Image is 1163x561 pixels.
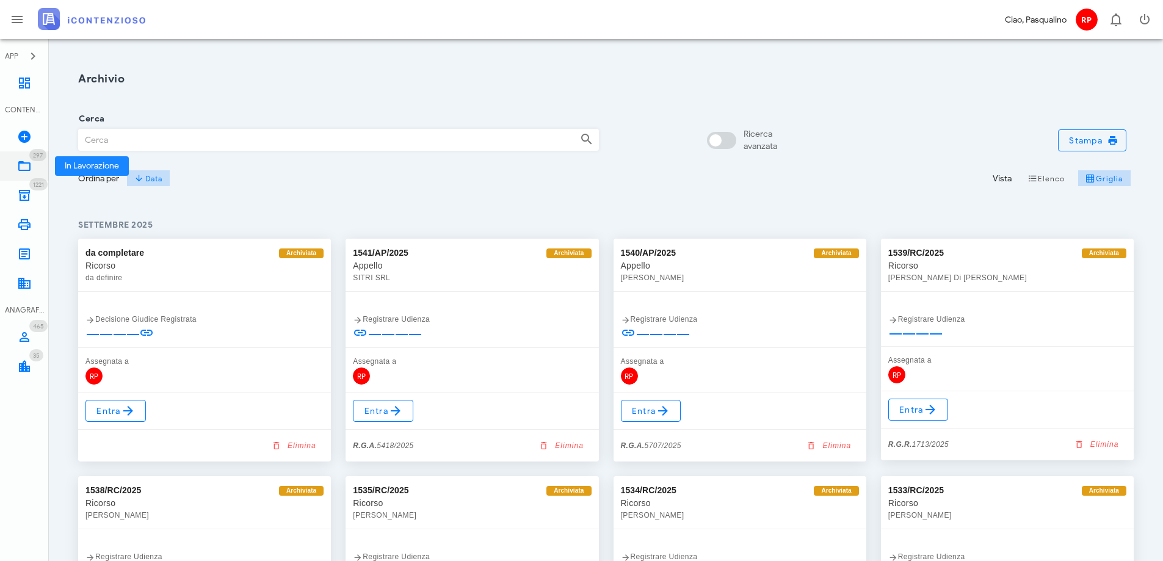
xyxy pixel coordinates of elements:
div: 1535/RC/2025 [353,483,409,497]
div: 5418/2025 [353,440,413,452]
strong: R.G.A. [621,441,645,450]
label: Cerca [75,113,104,125]
div: Ricorso [621,497,859,509]
span: Entra [363,404,403,418]
span: Elimina [274,440,316,451]
div: [PERSON_NAME] [621,272,859,284]
span: Archiviata [554,248,584,258]
div: Vista [993,172,1012,185]
div: Appello [353,259,591,272]
div: [PERSON_NAME] [888,509,1126,521]
button: Elimina [801,437,859,454]
span: Archiviata [286,248,316,258]
span: Archiviata [1089,248,1119,258]
div: Registrare Udienza [621,313,859,325]
div: 1533/RC/2025 [888,483,944,497]
span: Entra [631,404,671,418]
div: 1541/AP/2025 [353,246,408,259]
a: Entra [85,400,146,422]
div: Decisione Giudice Registrata [85,313,324,325]
span: 35 [33,352,40,360]
div: [PERSON_NAME] Di [PERSON_NAME] [888,272,1126,284]
button: Elimina [266,437,324,454]
span: Elimina [808,440,851,451]
div: Ciao, Pasqualino [1005,13,1067,26]
span: RP [621,367,638,385]
div: [PERSON_NAME] [353,509,591,521]
span: 1221 [33,181,44,189]
span: Distintivo [29,349,43,361]
div: Appello [621,259,859,272]
div: da definire [85,272,324,284]
span: RP [353,367,370,385]
span: Distintivo [29,149,46,161]
div: Ordina per [78,172,119,185]
a: Entra [353,400,413,422]
button: Stampa [1058,129,1126,151]
button: Elimina [1068,436,1126,453]
div: SITRI SRL [353,272,591,284]
strong: R.G.R. [888,440,912,449]
div: Ricorso [888,259,1126,272]
span: Entra [899,402,938,417]
span: 465 [33,322,44,330]
strong: R.G.A. [353,441,377,450]
span: Elimina [1076,439,1119,450]
a: Entra [888,399,949,421]
span: Archiviata [1089,486,1119,496]
div: 1538/RC/2025 [85,483,142,497]
div: da completare [85,246,144,259]
div: Ricorso [85,497,324,509]
div: Assegnata a [85,355,324,367]
img: logo-text-2x.png [38,8,145,30]
span: Stampa [1068,135,1116,146]
span: RP [888,366,905,383]
div: 1534/RC/2025 [621,483,677,497]
span: Archiviata [821,248,851,258]
span: Distintivo [29,320,48,332]
div: 1540/AP/2025 [621,246,676,259]
input: Cerca [79,129,570,150]
span: Elenco [1027,173,1065,183]
button: Elenco [1019,170,1073,187]
div: Ricorso [888,497,1126,509]
div: Ricorso [85,259,324,272]
div: Registrare Udienza [353,313,591,325]
div: Assegnata a [888,354,1126,366]
span: RP [85,367,103,385]
div: 5707/2025 [621,440,681,452]
div: Assegnata a [353,355,591,367]
span: Archiviata [554,486,584,496]
div: CONTENZIOSO [5,104,44,115]
div: 1713/2025 [888,438,949,451]
button: RP [1071,5,1101,34]
div: [PERSON_NAME] [621,509,859,521]
span: Archiviata [286,486,316,496]
span: Data [134,173,162,183]
h1: Archivio [78,71,1134,87]
span: RP [1076,9,1098,31]
h4: settembre 2025 [78,219,1134,231]
div: Ricorso [353,497,591,509]
button: Distintivo [1101,5,1130,34]
a: Entra [621,400,681,422]
span: Griglia [1085,173,1123,183]
div: 1539/RC/2025 [888,246,944,259]
button: Elimina [534,437,592,454]
div: [PERSON_NAME] [85,509,324,521]
span: Distintivo [29,178,48,190]
span: Elimina [541,440,584,451]
span: 297 [33,151,43,159]
div: Ricerca avanzata [744,128,777,153]
div: Registrare Udienza [888,313,1126,325]
span: Entra [96,404,136,418]
span: Archiviata [821,486,851,496]
button: Data [126,170,170,187]
div: ANAGRAFICA [5,305,44,316]
div: Assegnata a [621,355,859,367]
button: Griglia [1078,170,1131,187]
